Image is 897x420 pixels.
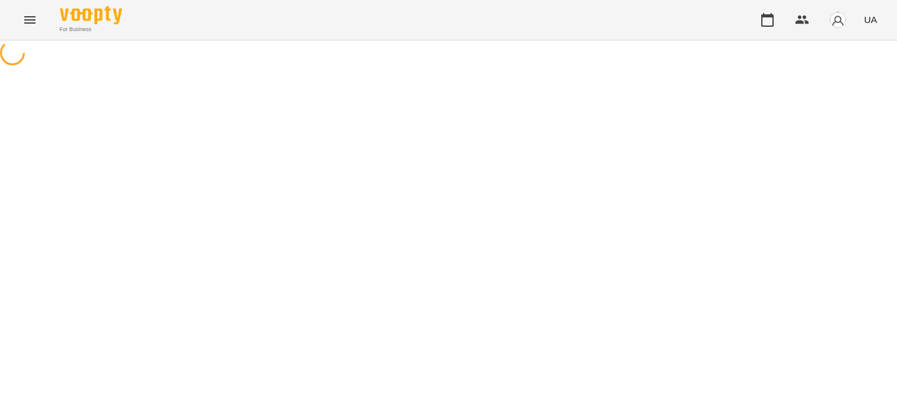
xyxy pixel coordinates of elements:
[15,5,45,35] button: Menu
[829,11,847,29] img: avatar_s.png
[60,6,122,24] img: Voopty Logo
[859,8,882,31] button: UA
[60,26,122,34] span: For Business
[864,13,877,26] span: UA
